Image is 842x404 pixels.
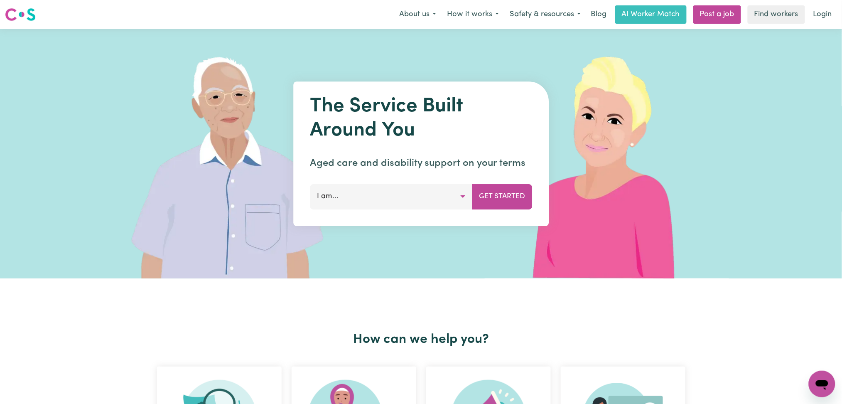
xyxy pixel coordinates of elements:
[394,6,442,23] button: About us
[310,95,532,143] h1: The Service Built Around You
[5,7,36,22] img: Careseekers logo
[693,5,741,24] a: Post a job
[152,332,690,347] h2: How can we help you?
[5,5,36,24] a: Careseekers logo
[809,371,835,397] iframe: Button to launch messaging window
[504,6,586,23] button: Safety & resources
[615,5,687,24] a: AI Worker Match
[586,5,612,24] a: Blog
[310,184,472,209] button: I am...
[310,156,532,171] p: Aged care and disability support on your terms
[808,5,837,24] a: Login
[748,5,805,24] a: Find workers
[472,184,532,209] button: Get Started
[442,6,504,23] button: How it works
